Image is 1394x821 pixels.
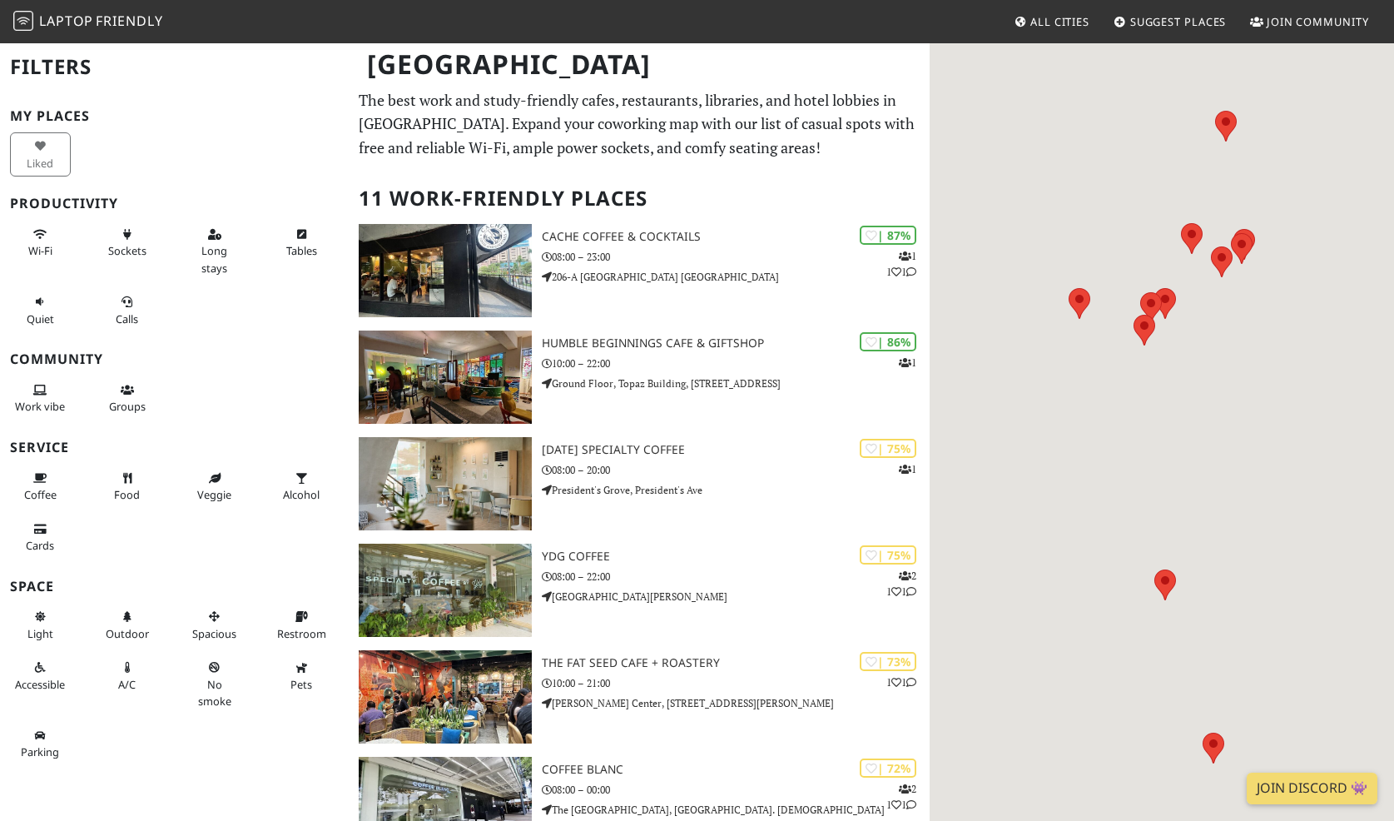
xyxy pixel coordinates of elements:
[1130,14,1227,29] span: Suggest Places
[542,802,929,818] p: The [GEOGRAPHIC_DATA], [GEOGRAPHIC_DATA]. [DEMOGRAPHIC_DATA]
[198,677,231,709] span: Smoke free
[542,569,929,585] p: 08:00 – 22:00
[184,221,245,281] button: Long stays
[10,579,339,595] h3: Space
[359,331,533,424] img: Humble Beginnings Cafe & Giftshop
[349,650,930,744] a: The Fat Seed Cafe + Roastery | 73% 11 The Fat Seed Cafe + Roastery 10:00 – 21:00 [PERSON_NAME] Ce...
[860,652,916,671] div: | 73%
[26,538,54,553] span: Credit cards
[39,12,93,30] span: Laptop
[15,399,65,414] span: People working
[118,677,136,692] span: Air conditioned
[97,288,158,332] button: Calls
[899,461,916,477] p: 1
[10,722,71,766] button: Parking
[349,437,930,530] a: Dahan Specialty Coffee | 75% 1 [DATE] Specialty Coffee 08:00 – 20:00 President's Grove, President...
[97,221,158,265] button: Sockets
[542,376,929,391] p: Ground Floor, Topaz Building, [STREET_ADDRESS]
[106,626,149,641] span: Outdoor area
[860,332,916,351] div: | 86%
[271,465,332,509] button: Alcohol
[10,654,71,698] button: Accessible
[114,487,140,502] span: Food
[542,443,929,457] h3: [DATE] Specialty Coffee
[184,465,245,509] button: Veggie
[10,288,71,332] button: Quiet
[27,626,53,641] span: Natural light
[359,437,533,530] img: Dahan Specialty Coffee
[542,230,929,244] h3: Cache Coffee & Cocktails
[283,487,320,502] span: Alcohol
[359,88,920,160] p: The best work and study-friendly cafes, restaurants, libraries, and hotel lobbies in [GEOGRAPHIC_...
[1107,7,1233,37] a: Suggest Places
[359,173,920,224] h2: 11 Work-Friendly Places
[542,589,929,605] p: [GEOGRAPHIC_DATA][PERSON_NAME]
[860,759,916,778] div: | 72%
[109,399,146,414] span: Group tables
[13,11,33,31] img: LaptopFriendly
[197,487,231,502] span: Veggie
[542,763,929,777] h3: COFFEE BLANC
[860,439,916,458] div: | 75%
[116,311,138,326] span: Video/audio calls
[10,196,339,211] h3: Productivity
[886,674,916,690] p: 1 1
[542,550,929,564] h3: YDG Coffee
[271,221,332,265] button: Tables
[542,462,929,478] p: 08:00 – 20:00
[13,7,163,37] a: LaptopFriendly LaptopFriendly
[886,568,916,600] p: 2 1 1
[542,269,929,285] p: 206-A [GEOGRAPHIC_DATA] [GEOGRAPHIC_DATA]
[349,544,930,637] a: YDG Coffee | 75% 211 YDG Coffee 08:00 – 22:00 [GEOGRAPHIC_DATA][PERSON_NAME]
[1030,14,1089,29] span: All Cities
[10,221,71,265] button: Wi-Fi
[10,515,71,560] button: Cards
[97,465,158,509] button: Food
[1007,7,1096,37] a: All Cities
[10,603,71,647] button: Light
[10,351,339,367] h3: Community
[10,465,71,509] button: Coffee
[542,482,929,498] p: President's Grove, President's Ave
[1247,773,1377,804] a: Join Discord 👾
[15,677,65,692] span: Accessible
[201,243,227,275] span: Long stays
[184,654,245,714] button: No smoke
[96,12,162,30] span: Friendly
[10,440,339,455] h3: Service
[1243,7,1376,37] a: Join Community
[349,331,930,424] a: Humble Beginnings Cafe & Giftshop | 86% 1 Humble Beginnings Cafe & Giftshop 10:00 – 22:00 Ground ...
[24,487,57,502] span: Coffee
[886,248,916,280] p: 1 1 1
[10,42,339,92] h2: Filters
[10,376,71,420] button: Work vibe
[860,545,916,565] div: | 75%
[359,224,533,317] img: Cache Coffee & Cocktails
[192,626,236,641] span: Spacious
[542,675,929,691] p: 10:00 – 21:00
[290,677,312,692] span: Pet friendly
[271,654,332,698] button: Pets
[542,249,929,265] p: 08:00 – 23:00
[860,226,916,245] div: | 87%
[542,656,929,670] h3: The Fat Seed Cafe + Roastery
[359,544,533,637] img: YDG Coffee
[97,603,158,647] button: Outdoor
[271,603,332,647] button: Restroom
[899,355,916,371] p: 1
[277,626,326,641] span: Restroom
[542,695,929,711] p: [PERSON_NAME] Center, [STREET_ADDRESS][PERSON_NAME]
[542,782,929,798] p: 08:00 – 00:00
[184,603,245,647] button: Spacious
[28,243,52,258] span: Stable Wi-Fi
[27,311,54,326] span: Quiet
[108,243,146,258] span: Power sockets
[286,243,317,258] span: Work-friendly tables
[1267,14,1369,29] span: Join Community
[349,224,930,317] a: Cache Coffee & Cocktails | 87% 111 Cache Coffee & Cocktails 08:00 – 23:00 206-A [GEOGRAPHIC_DATA]...
[97,376,158,420] button: Groups
[359,650,533,744] img: The Fat Seed Cafe + Roastery
[542,356,929,371] p: 10:00 – 22:00
[886,781,916,813] p: 2 1 1
[97,654,158,698] button: A/C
